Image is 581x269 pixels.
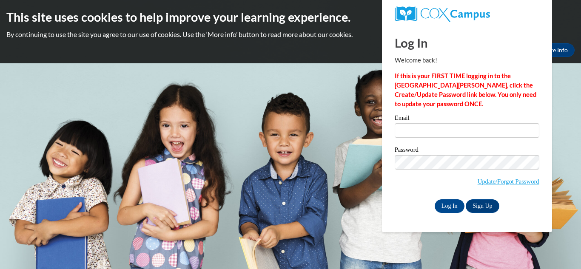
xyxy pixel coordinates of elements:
[395,72,536,108] strong: If this is your FIRST TIME logging in to the [GEOGRAPHIC_DATA][PERSON_NAME], click the Create/Upd...
[466,199,499,213] a: Sign Up
[395,147,539,155] label: Password
[395,34,539,51] h1: Log In
[535,43,575,57] a: More Info
[6,30,575,39] p: By continuing to use the site you agree to our use of cookies. Use the ‘More info’ button to read...
[478,178,539,185] a: Update/Forgot Password
[395,115,539,123] label: Email
[435,199,464,213] input: Log In
[6,8,575,25] h2: This site uses cookies to help improve your learning experience.
[395,56,539,65] p: Welcome back!
[395,6,490,22] img: COX Campus
[395,6,539,22] a: COX Campus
